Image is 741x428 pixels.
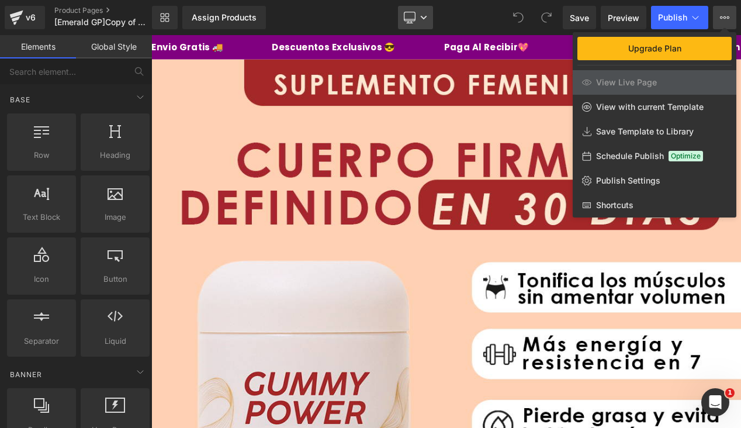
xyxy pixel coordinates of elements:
[192,13,257,22] div: Assign Products
[658,13,687,22] span: Publish
[11,149,72,161] span: Row
[144,9,292,20] p: Descuentos Exclusivos 😎
[601,6,646,29] a: Preview
[5,6,45,29] a: v6
[11,273,72,285] span: Icon
[76,35,152,58] a: Global Style
[725,388,735,398] span: 1
[628,44,681,53] span: Upgrade Plan
[651,6,708,29] button: Publish
[596,102,704,112] span: View with current Template
[510,9,596,20] p: Envio Gratis 🚚
[535,6,558,29] button: Redo
[84,273,146,285] span: Button
[570,12,589,24] span: Save
[84,211,146,223] span: Image
[11,211,72,223] span: Text Block
[596,175,660,186] span: Publish Settings
[23,10,38,25] div: v6
[669,151,703,161] span: Optimize
[9,369,43,380] span: Banner
[84,149,146,161] span: Heading
[349,9,452,20] p: Paga Al Recibir💖
[701,388,729,416] iframe: Intercom live chat
[84,335,146,347] span: Liquid
[9,94,32,105] span: Base
[608,12,639,24] span: Preview
[11,335,72,347] span: Separator
[54,6,171,15] a: Product Pages
[54,18,149,27] span: [Emerald GP]Copy of Product Page - TONE
[596,151,664,161] span: Schedule Publish
[507,6,530,29] button: Undo
[596,126,694,137] span: Save Template to Library
[152,6,178,29] a: New Library
[596,200,633,210] span: Shortcuts
[596,77,657,88] span: View Live Page
[713,6,736,29] button: Upgrade PlanView Live PageView with current TemplateSave Template to LibrarySchedule PublishOptim...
